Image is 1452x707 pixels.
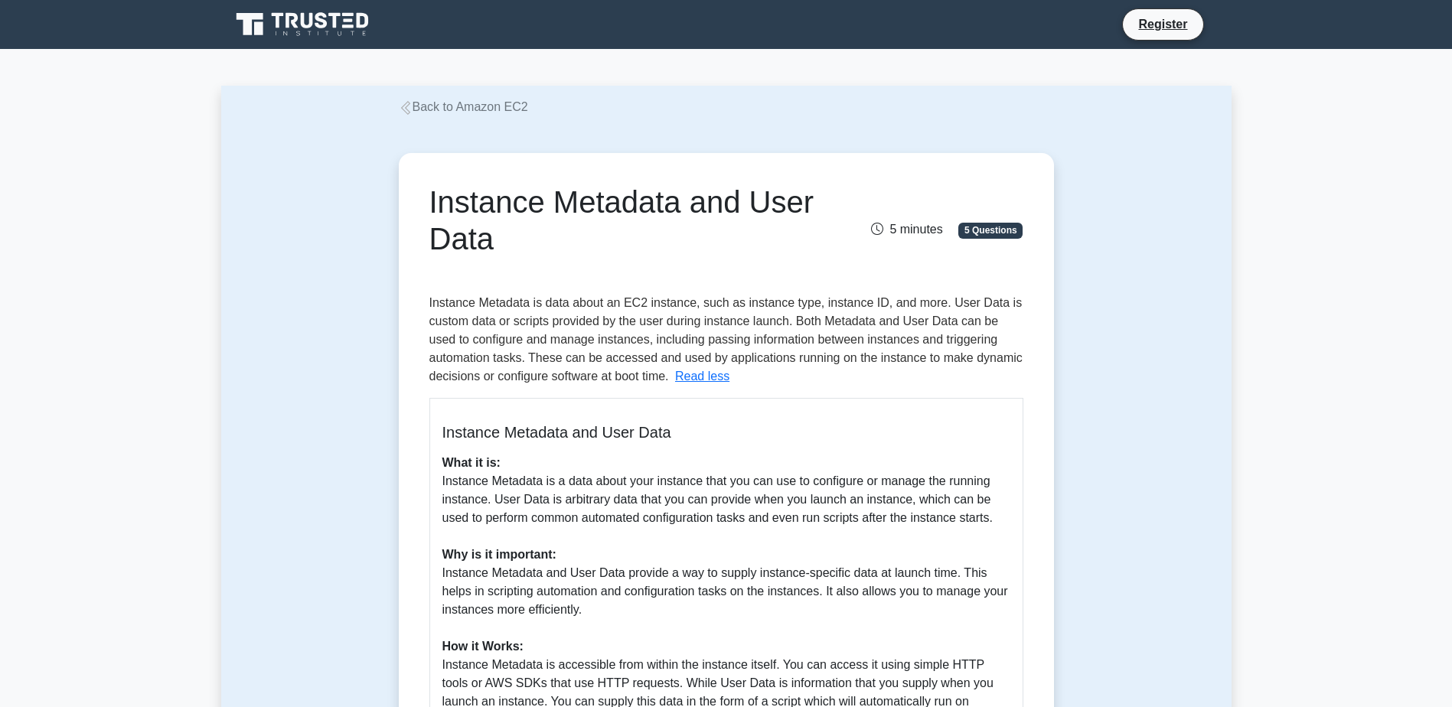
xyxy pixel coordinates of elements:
span: Instance Metadata is data about an EC2 instance, such as instance type, instance ID, and more. Us... [429,296,1023,383]
b: What it is: [442,456,501,469]
h5: Instance Metadata and User Data [442,423,1010,441]
b: How it Works: [442,640,524,653]
button: Read less [675,367,729,386]
span: 5 Questions [958,223,1023,238]
a: Register [1129,15,1196,34]
span: 5 minutes [871,223,942,236]
h1: Instance Metadata and User Data [429,184,819,257]
b: Why is it important: [442,548,556,561]
a: Back to Amazon EC2 [399,100,528,113]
